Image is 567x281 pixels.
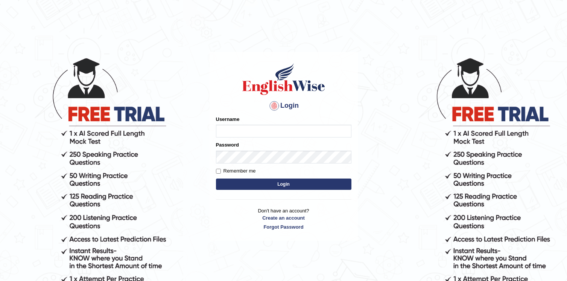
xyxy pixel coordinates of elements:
[216,214,351,221] a: Create an account
[216,169,221,174] input: Remember me
[216,100,351,112] h4: Login
[216,116,240,123] label: Username
[216,179,351,190] button: Login
[216,141,239,148] label: Password
[216,207,351,231] p: Don't have an account?
[216,167,256,175] label: Remember me
[216,223,351,231] a: Forgot Password
[241,62,327,96] img: Logo of English Wise sign in for intelligent practice with AI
